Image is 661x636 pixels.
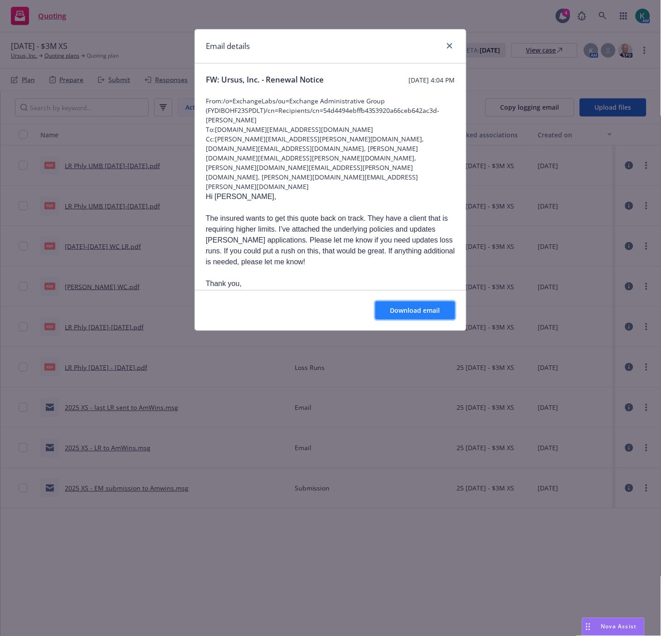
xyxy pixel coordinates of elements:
[206,134,455,191] span: Cc: [PERSON_NAME][EMAIL_ADDRESS][PERSON_NAME][DOMAIN_NAME], [DOMAIN_NAME][EMAIL_ADDRESS][DOMAIN_N...
[444,40,455,51] a: close
[390,306,440,315] span: Download email
[409,75,455,85] span: [DATE] 4:04 PM
[583,618,594,636] div: Drag to move
[375,301,455,320] button: Download email
[206,278,455,289] p: Thank you,
[206,74,324,85] span: FW: Ursus, Inc. - Renewal Notice
[206,96,455,125] span: From: /o=ExchangeLabs/ou=Exchange Administrative Group (FYDIBOHF23SPDLT)/cn=Recipients/cn=54d4494...
[601,623,637,631] span: Nova Assist
[206,125,455,134] span: To: [DOMAIN_NAME][EMAIL_ADDRESS][DOMAIN_NAME]
[206,40,250,52] h1: Email details
[582,618,645,636] button: Nova Assist
[206,191,455,202] p: Hi [PERSON_NAME],
[206,213,455,267] p: The insured wants to get this quote back on track. They have a client that is requiring higher li...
